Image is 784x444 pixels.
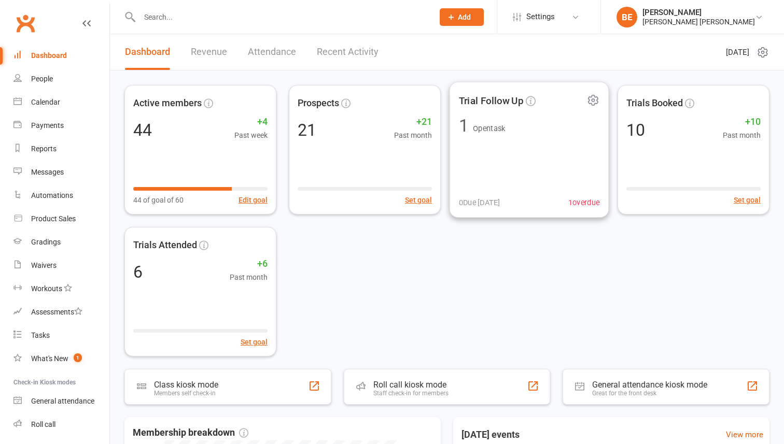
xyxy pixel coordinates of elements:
span: +4 [234,114,268,130]
span: Add [458,13,471,21]
a: Dashboard [125,34,170,70]
div: Members self check-in [154,390,218,397]
div: 6 [133,264,143,280]
div: Messages [31,168,64,176]
a: What's New1 [13,347,109,370]
a: Clubworx [12,10,38,36]
div: What's New [31,354,68,363]
span: Trial Follow Up [459,93,524,108]
button: Edit goal [239,194,268,206]
a: View more [726,428,763,441]
a: Attendance [248,34,296,70]
input: Search... [136,10,426,24]
a: Gradings [13,231,109,254]
span: +10 [723,114,761,130]
span: Trials Attended [133,238,197,253]
a: Recent Activity [317,34,379,70]
div: 21 [298,122,316,138]
a: General attendance kiosk mode [13,390,109,413]
span: Past month [230,271,268,283]
span: 0 Due [DATE] [459,196,500,209]
div: Class kiosk mode [154,380,218,390]
button: Add [440,8,484,26]
div: Payments [31,121,64,130]
a: Messages [13,161,109,184]
a: Product Sales [13,207,109,231]
span: Prospects [298,96,339,111]
span: Trials Booked [626,96,683,111]
span: +21 [394,114,432,130]
a: Roll call [13,413,109,436]
a: Reports [13,137,109,161]
button: Set goal [241,336,268,348]
a: Revenue [191,34,227,70]
span: Active members [133,96,202,111]
div: Dashboard [31,51,67,60]
a: Tasks [13,324,109,347]
div: Assessments [31,308,82,316]
span: Past month [394,130,432,141]
a: Waivers [13,254,109,277]
span: Membership breakdown [133,425,248,440]
div: Workouts [31,284,62,293]
div: Roll call [31,420,55,428]
span: 44 of goal of 60 [133,194,184,206]
div: Reports [31,145,57,153]
div: General attendance kiosk mode [592,380,707,390]
a: Assessments [13,300,109,324]
a: People [13,67,109,91]
div: 10 [626,122,645,138]
button: Set goal [405,194,432,206]
div: [PERSON_NAME] [642,8,755,17]
div: People [31,75,53,83]
a: Payments [13,114,109,137]
div: [PERSON_NAME] [PERSON_NAME] [642,17,755,26]
a: Workouts [13,277,109,300]
div: 1 [459,117,469,135]
div: BE [617,7,637,27]
a: Automations [13,184,109,207]
span: Past month [723,130,761,141]
div: Automations [31,191,73,199]
a: Dashboard [13,44,109,67]
button: Set goal [734,194,761,206]
span: 1 overdue [568,196,600,209]
span: Settings [526,5,555,28]
span: 1 [74,353,82,362]
span: [DATE] [726,46,749,59]
div: 44 [133,122,152,138]
h3: [DATE] events [453,425,528,444]
a: Calendar [13,91,109,114]
div: Tasks [31,331,50,339]
div: Staff check-in for members [373,390,449,397]
div: Product Sales [31,214,76,223]
span: Past week [234,130,268,141]
div: General attendance [31,397,94,405]
span: Open task [473,124,506,133]
span: +6 [230,256,268,271]
div: Great for the front desk [592,390,707,397]
div: Gradings [31,238,61,246]
div: Roll call kiosk mode [373,380,449,390]
div: Waivers [31,261,57,269]
div: Calendar [31,98,60,106]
